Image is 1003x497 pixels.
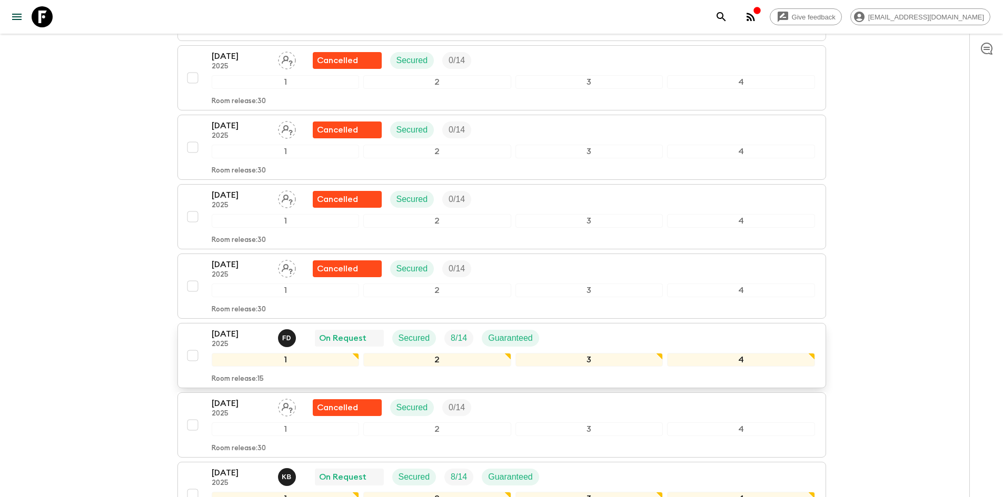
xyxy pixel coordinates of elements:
p: 0 / 14 [449,401,465,414]
div: 1 [212,75,360,89]
div: 4 [667,353,815,367]
div: Secured [392,330,436,347]
p: 2025 [212,340,270,349]
div: 1 [212,422,360,436]
p: 2025 [212,201,270,210]
div: 3 [515,353,663,367]
p: 2025 [212,132,270,140]
div: Trip Fill [442,191,471,208]
p: 8 / 14 [451,332,467,344]
p: F D [282,334,291,342]
div: Secured [390,260,434,277]
a: Give feedback [770,8,842,25]
div: Flash Pack cancellation [313,121,382,138]
div: Secured [390,121,434,138]
div: 4 [667,422,815,436]
p: 2025 [212,410,270,418]
div: Secured [390,399,434,416]
div: Secured [390,191,434,208]
span: [EMAIL_ADDRESS][DOMAIN_NAME] [862,13,990,21]
div: 1 [212,145,360,158]
button: FD [278,329,298,347]
div: 3 [515,283,663,297]
div: Flash Pack cancellation [313,52,382,69]
div: 1 [212,214,360,228]
p: Secured [396,193,428,206]
p: [DATE] [212,119,270,132]
p: Guaranteed [488,332,533,344]
div: 2 [363,422,511,436]
p: Secured [396,401,428,414]
p: Secured [399,332,430,344]
span: Kamil Babac [278,471,298,480]
p: [DATE] [212,189,270,201]
p: Room release: 15 [212,375,264,383]
button: search adventures [711,6,732,27]
p: Cancelled [317,401,358,414]
button: [DATE]2025Assign pack leaderFlash Pack cancellationSecuredTrip Fill1234Room release:30 [177,392,826,458]
button: [DATE]2025Fatih DeveliOn RequestSecuredTrip FillGuaranteed1234Room release:15 [177,323,826,388]
button: [DATE]2025Assign pack leaderFlash Pack cancellationSecuredTrip Fill1234Room release:30 [177,115,826,180]
p: 2025 [212,479,270,488]
p: [DATE] [212,258,270,271]
div: 2 [363,145,511,158]
p: 2025 [212,271,270,279]
p: Secured [396,124,428,136]
p: Room release: 30 [212,306,266,314]
span: Assign pack leader [278,55,296,63]
div: Flash Pack cancellation [313,399,382,416]
p: 0 / 14 [449,124,465,136]
div: Trip Fill [442,52,471,69]
div: Secured [392,469,436,485]
p: [DATE] [212,328,270,340]
p: 2025 [212,63,270,71]
p: 0 / 14 [449,54,465,67]
div: Flash Pack cancellation [313,191,382,208]
p: On Request [319,471,366,483]
div: Trip Fill [442,399,471,416]
p: Room release: 30 [212,97,266,106]
p: Cancelled [317,193,358,206]
p: On Request [319,332,366,344]
div: 4 [667,283,815,297]
span: Assign pack leader [278,402,296,410]
p: Secured [396,262,428,275]
button: [DATE]2025Assign pack leaderFlash Pack cancellationSecuredTrip Fill1234Room release:30 [177,253,826,319]
span: Give feedback [786,13,841,21]
div: 2 [363,283,511,297]
div: Secured [390,52,434,69]
button: [DATE]2025Assign pack leaderFlash Pack cancellationSecuredTrip Fill1234Room release:30 [177,184,826,249]
div: 2 [363,75,511,89]
div: 3 [515,75,663,89]
p: Guaranteed [488,471,533,483]
button: [DATE]2025Assign pack leaderFlash Pack cancellationSecuredTrip Fill1234Room release:30 [177,45,826,110]
p: Cancelled [317,262,358,275]
span: Assign pack leader [278,124,296,133]
span: Assign pack leader [278,263,296,271]
div: Trip Fill [442,121,471,138]
div: 4 [667,75,815,89]
p: Room release: 30 [212,236,266,245]
p: 8 / 14 [451,471,467,483]
p: 0 / 14 [449,193,465,206]
button: menu [6,6,27,27]
div: 3 [515,214,663,228]
p: [DATE] [212,397,270,410]
span: Fatih Develi [278,332,298,341]
div: 2 [363,353,511,367]
div: Trip Fill [442,260,471,277]
p: Secured [396,54,428,67]
div: Trip Fill [444,330,473,347]
p: [DATE] [212,50,270,63]
div: 1 [212,353,360,367]
div: 3 [515,145,663,158]
p: Room release: 30 [212,167,266,175]
div: 1 [212,283,360,297]
p: 0 / 14 [449,262,465,275]
div: 4 [667,214,815,228]
div: 2 [363,214,511,228]
span: Assign pack leader [278,194,296,202]
div: 4 [667,145,815,158]
p: Cancelled [317,54,358,67]
p: K B [282,473,292,481]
